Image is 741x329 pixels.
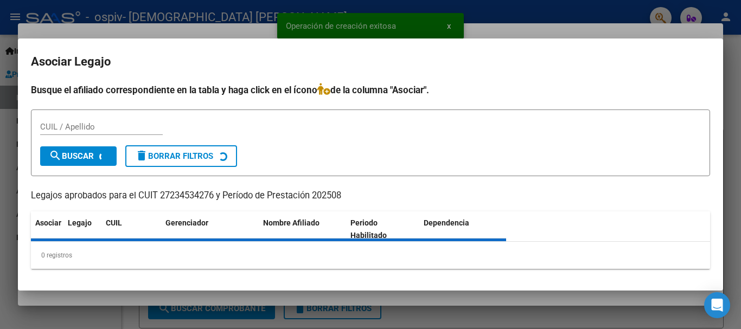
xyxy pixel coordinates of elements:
datatable-header-cell: Nombre Afiliado [259,211,346,247]
mat-icon: delete [135,149,148,162]
span: Periodo Habilitado [350,218,387,240]
button: Buscar [40,146,117,166]
span: Gerenciador [165,218,208,227]
h4: Busque el afiliado correspondiente en la tabla y haga click en el ícono de la columna "Asociar". [31,83,710,97]
div: Open Intercom Messenger [704,292,730,318]
span: Nombre Afiliado [263,218,320,227]
button: Borrar Filtros [125,145,237,167]
span: Borrar Filtros [135,151,213,161]
h2: Asociar Legajo [31,51,710,72]
span: Dependencia [424,218,469,227]
datatable-header-cell: Legajo [63,211,101,247]
mat-icon: search [49,149,62,162]
span: Asociar [35,218,61,227]
datatable-header-cell: Asociar [31,211,63,247]
datatable-header-cell: CUIL [101,211,161,247]
datatable-header-cell: Periodo Habilitado [346,211,419,247]
datatable-header-cell: Dependencia [419,211,507,247]
div: 0 registros [31,242,710,269]
span: Legajo [68,218,92,227]
span: CUIL [106,218,122,227]
datatable-header-cell: Gerenciador [161,211,259,247]
span: Buscar [49,151,94,161]
p: Legajos aprobados para el CUIT 27234534276 y Período de Prestación 202508 [31,189,710,203]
